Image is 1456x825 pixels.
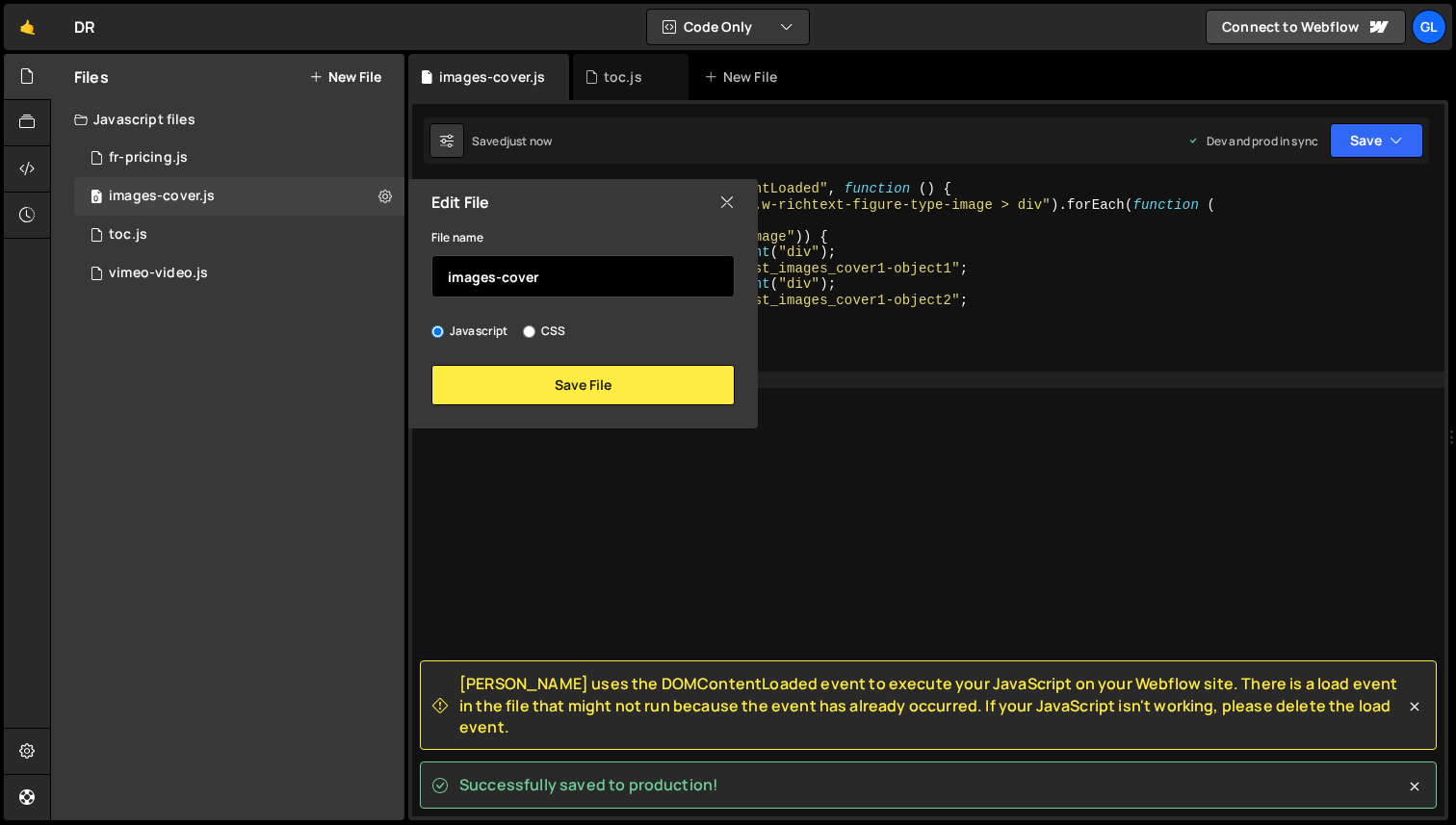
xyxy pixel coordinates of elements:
div: 14298/36690.js [74,254,404,293]
a: 🤙 [4,4,51,50]
button: Code Only [647,10,809,44]
div: DR [74,15,95,39]
div: 14298/38823.js [74,139,404,177]
label: Javascript [431,322,508,341]
button: Save File [431,365,735,405]
div: just now [507,133,552,149]
button: New File [309,69,381,85]
div: toc.js [604,67,642,87]
a: Connect to Webflow [1206,10,1406,44]
span: [PERSON_NAME] uses the DOMContentLoaded event to execute your JavaScript on your Webflow site. Th... [459,673,1405,737]
button: Save [1330,123,1423,158]
div: 14298/46952.js [74,216,404,254]
input: Name [431,255,735,297]
div: Saved [472,133,552,149]
span: Successfully saved to production! [459,774,718,795]
input: CSS [523,325,535,338]
label: File name [431,228,483,247]
input: Javascript [431,325,444,338]
div: Javascript files [51,100,404,139]
div: vimeo-video.js [109,265,208,282]
label: CSS [523,322,565,341]
div: 14298/46963.js [74,177,404,216]
div: Dev and prod in sync [1187,133,1318,149]
h2: Files [74,66,109,88]
h2: Edit File [431,192,489,213]
div: toc.js [109,226,147,244]
a: Gl [1412,10,1446,44]
span: 0 [91,191,102,206]
div: New File [704,67,785,87]
div: images-cover.js [109,188,215,205]
div: images-cover.js [439,67,545,87]
div: fr-pricing.js [109,149,188,167]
